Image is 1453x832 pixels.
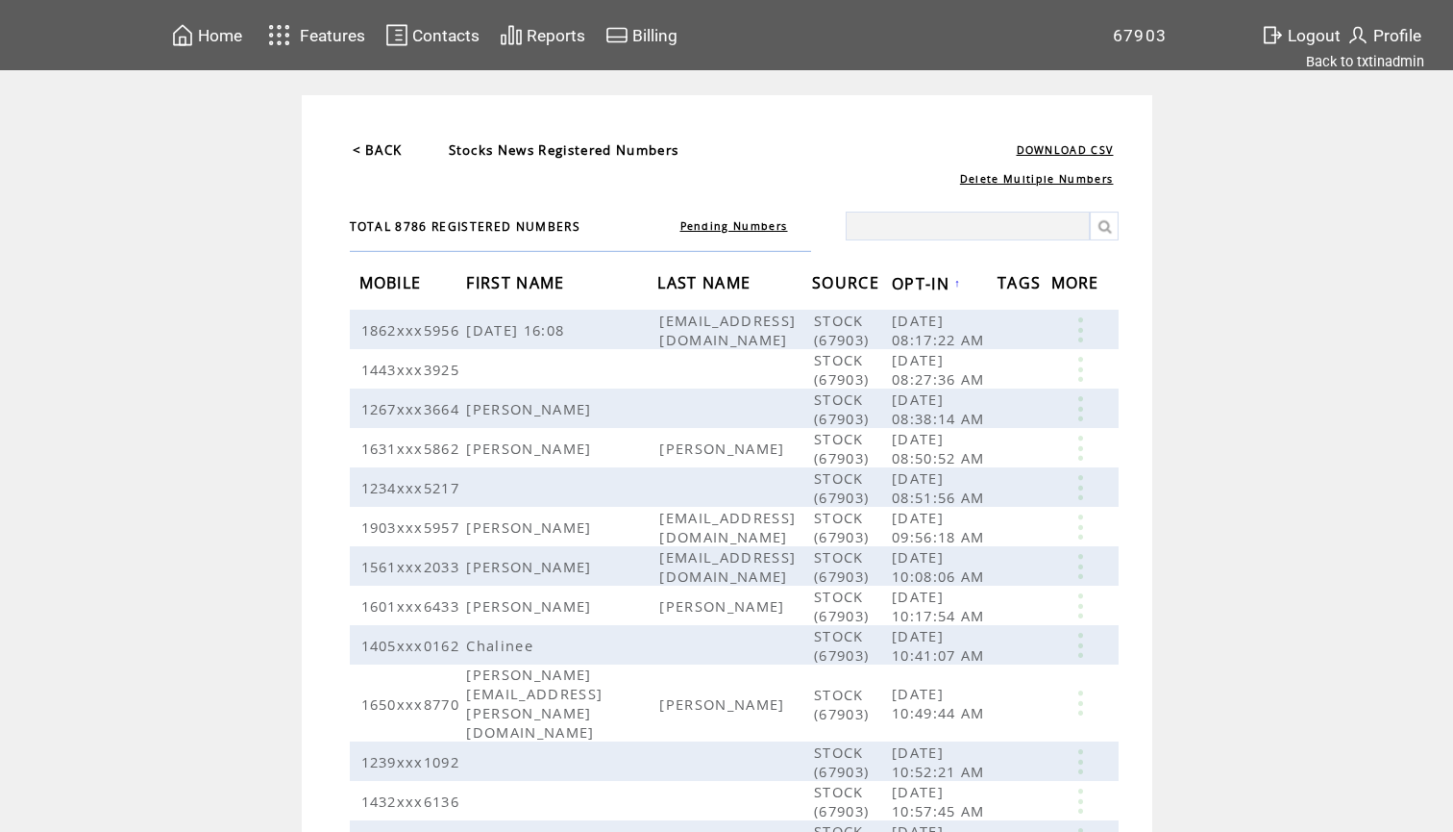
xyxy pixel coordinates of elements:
span: Contacts [412,26,480,45]
span: Features [300,26,365,45]
span: MOBILE [359,267,427,303]
a: DOWNLOAD CSV [1017,143,1114,157]
span: 1267xxx3664 [361,399,465,418]
img: creidtcard.svg [605,23,628,47]
span: 1405xxx0162 [361,636,465,655]
a: Delete Multiple Numbers [960,172,1114,186]
span: STOCK (67903) [814,508,874,546]
span: Stocks News Registered Numbers [449,141,679,159]
img: contacts.svg [385,23,408,47]
span: [DATE] 08:27:36 AM [892,350,990,389]
span: 1631xxx5862 [361,439,465,458]
span: STOCK (67903) [814,390,874,428]
span: [PERSON_NAME] [466,517,596,537]
span: 1601xxx6433 [361,596,465,616]
a: Back to txtinadmin [1306,53,1424,70]
img: home.svg [171,23,194,47]
span: [DATE] 08:50:52 AM [892,429,990,467]
a: Reports [497,20,588,50]
span: STOCK (67903) [814,626,874,665]
img: exit.svg [1261,23,1284,47]
span: 1234xxx5217 [361,478,465,497]
img: chart.svg [500,23,523,47]
a: Contacts [382,20,482,50]
span: OPT-IN [892,268,954,304]
span: STOCK (67903) [814,311,874,349]
span: Home [198,26,242,45]
span: [DATE] 08:38:14 AM [892,390,990,428]
span: [DATE] 09:56:18 AM [892,508,990,546]
span: [DATE] 10:57:45 AM [892,782,990,820]
span: [PERSON_NAME] [466,596,596,616]
a: < BACK [353,141,403,159]
span: Billing [632,26,677,45]
span: STOCK (67903) [814,743,874,781]
span: Chalinee [466,636,538,655]
span: [PERSON_NAME] [659,596,789,616]
span: STOCK (67903) [814,547,874,586]
span: [PERSON_NAME] [466,399,596,418]
a: Billing [603,20,680,50]
span: STOCK (67903) [814,587,874,625]
span: FIRST NAME [466,267,569,303]
span: STOCK (67903) [814,429,874,467]
a: MOBILE [359,277,427,289]
span: [EMAIL_ADDRESS][DOMAIN_NAME] [659,311,796,349]
a: Home [168,20,245,50]
span: [DATE] 10:41:07 AM [892,626,990,665]
span: 1903xxx5957 [361,517,465,537]
img: profile.svg [1346,23,1369,47]
span: STOCK (67903) [814,468,874,507]
span: [PERSON_NAME] [466,557,596,576]
a: LAST NAME [657,277,755,289]
span: 1443xxx3925 [361,360,465,379]
span: [DATE] 08:51:56 AM [892,468,990,507]
span: TOTAL 8786 REGISTERED NUMBERS [350,218,581,235]
span: MORE [1051,267,1104,303]
span: 1561xxx2033 [361,557,465,576]
span: 1862xxx5956 [361,320,465,340]
span: Profile [1373,26,1421,45]
span: [PERSON_NAME] [466,439,596,458]
span: TAGS [997,267,1046,303]
span: Logout [1288,26,1341,45]
span: [DATE] 08:17:22 AM [892,311,990,349]
span: SOURCE [812,267,884,303]
span: [EMAIL_ADDRESS][DOMAIN_NAME] [659,508,796,546]
span: Reports [527,26,585,45]
span: 1650xxx8770 [361,694,465,714]
a: Logout [1258,20,1343,50]
span: [DATE] 10:17:54 AM [892,587,990,625]
span: 67903 [1113,26,1168,45]
span: [DATE] 10:08:06 AM [892,547,990,586]
span: STOCK (67903) [814,782,874,820]
span: 1432xxx6136 [361,792,465,811]
span: [PERSON_NAME][EMAIL_ADDRESS][PERSON_NAME][DOMAIN_NAME] [466,665,603,742]
span: [DATE] 10:49:44 AM [892,684,990,722]
span: [EMAIL_ADDRESS][DOMAIN_NAME] [659,547,796,586]
a: Profile [1343,20,1424,50]
a: Pending Numbers [680,219,788,233]
span: STOCK (67903) [814,350,874,389]
span: 1239xxx1092 [361,752,465,771]
a: OPT-IN↑ [892,277,961,289]
span: STOCK (67903) [814,685,874,723]
a: FIRST NAME [466,277,569,289]
span: LAST NAME [657,267,755,303]
a: TAGS [997,277,1046,289]
span: [PERSON_NAME] [659,694,789,714]
a: Features [259,16,368,54]
a: SOURCE [812,277,884,289]
span: [DATE] 10:52:21 AM [892,743,990,781]
span: [PERSON_NAME] [659,439,789,458]
span: [DATE] 16:08 [466,320,569,340]
img: features.svg [262,19,296,51]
